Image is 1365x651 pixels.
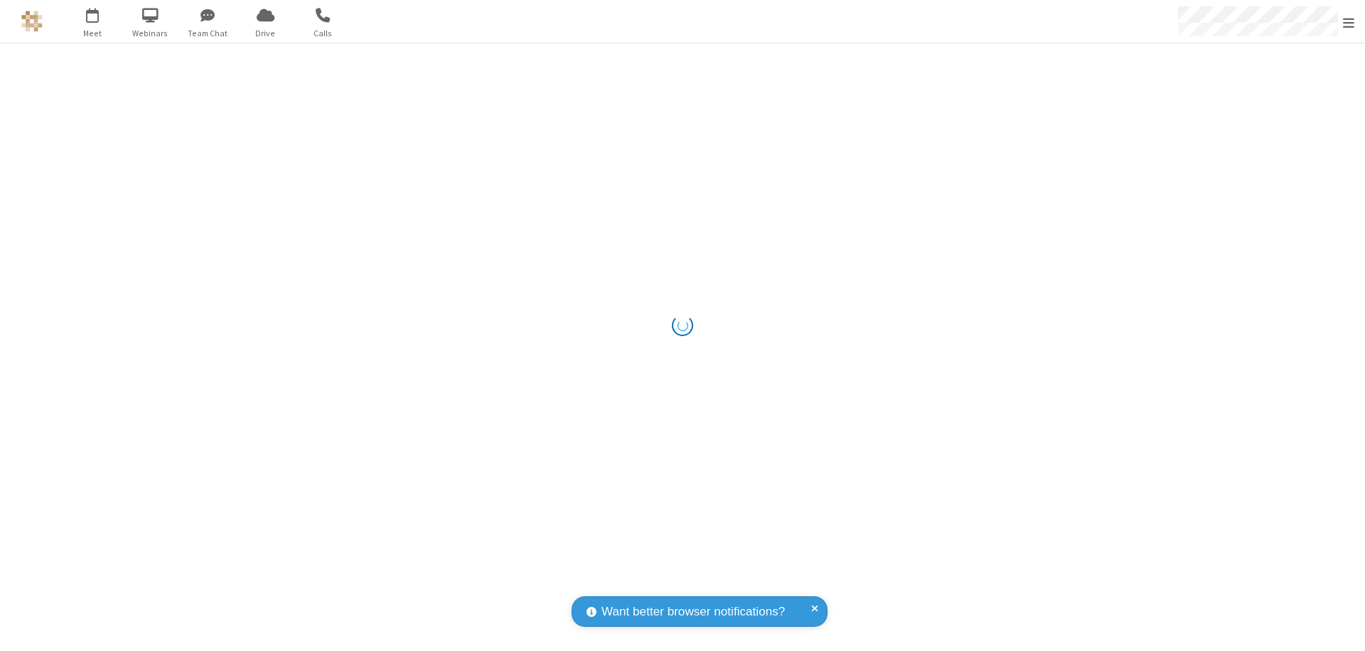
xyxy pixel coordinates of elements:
[21,11,43,32] img: QA Selenium DO NOT DELETE OR CHANGE
[296,27,350,40] span: Calls
[181,27,235,40] span: Team Chat
[239,27,292,40] span: Drive
[124,27,177,40] span: Webinars
[601,603,785,621] span: Want better browser notifications?
[66,27,119,40] span: Meet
